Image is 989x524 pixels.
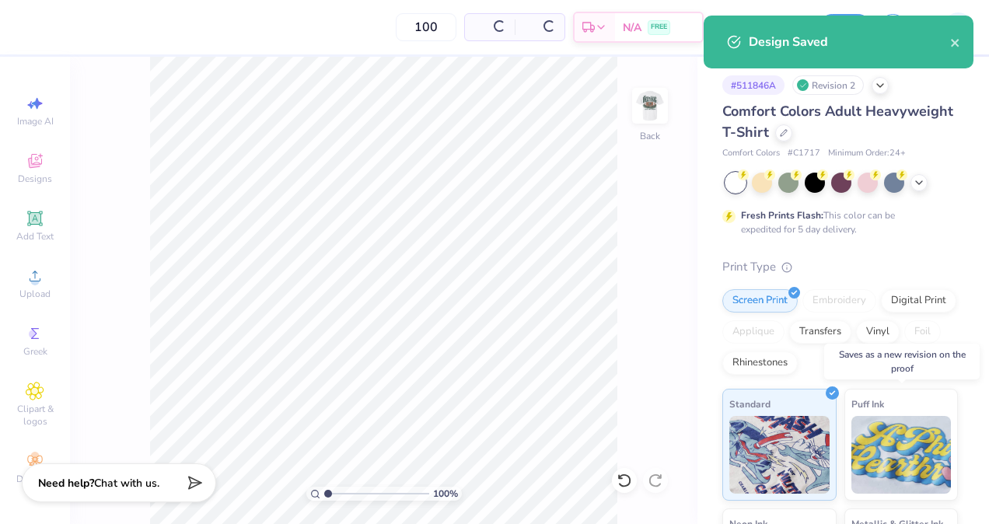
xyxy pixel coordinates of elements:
[651,22,667,33] span: FREE
[17,115,54,128] span: Image AI
[749,33,950,51] div: Design Saved
[950,33,961,51] button: close
[16,230,54,243] span: Add Text
[16,473,54,485] span: Decorate
[23,345,47,358] span: Greek
[94,476,159,491] span: Chat with us.
[729,416,830,494] img: Standard
[18,173,52,185] span: Designs
[433,487,458,501] span: 100 %
[623,19,641,36] span: N/A
[19,288,51,300] span: Upload
[735,12,811,43] input: Untitled Design
[851,416,952,494] img: Puff Ink
[38,476,94,491] strong: Need help?
[396,13,456,41] input: – –
[8,403,62,428] span: Clipart & logos
[824,344,980,379] div: Saves as a new revision on the proof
